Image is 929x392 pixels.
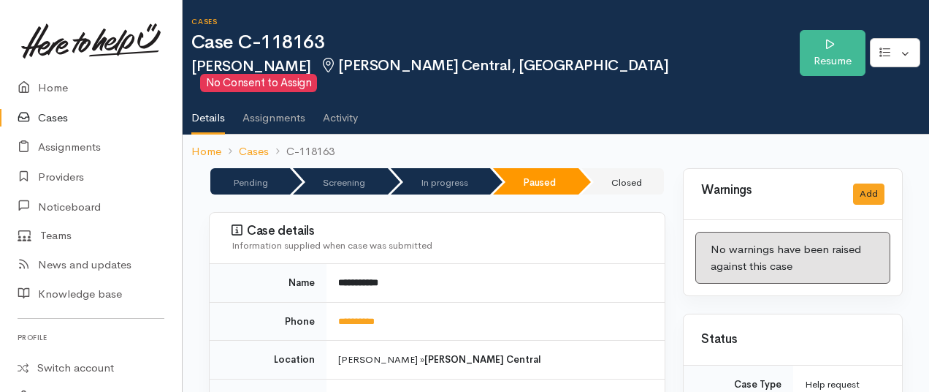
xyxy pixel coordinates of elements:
[323,92,358,133] a: Activity
[320,56,669,75] span: [PERSON_NAME] Central, [GEOGRAPHIC_DATA]
[191,58,800,93] h2: [PERSON_NAME]
[210,341,326,380] td: Location
[232,224,647,238] h3: Case details
[701,184,836,197] h3: Warnings
[493,168,578,195] li: Paused
[424,353,541,366] b: [PERSON_NAME] Central
[293,168,387,195] li: Screening
[338,353,541,366] span: [PERSON_NAME] »
[191,32,800,53] h1: Case C-118163
[800,30,865,76] a: Resume
[210,168,290,195] li: Pending
[581,168,664,195] li: Closed
[210,264,326,302] td: Name
[232,238,647,253] div: Information supplied when case was submitted
[18,328,164,347] h6: Profile
[183,135,929,169] nav: breadcrumb
[701,333,884,347] h3: Status
[242,92,305,133] a: Assignments
[853,184,884,205] button: Add
[695,232,890,284] div: No warnings have been raised against this case
[239,143,269,160] a: Cases
[191,92,225,135] a: Details
[269,143,334,160] li: C-118163
[391,168,490,195] li: In progress
[191,18,800,26] h6: Cases
[210,302,326,341] td: Phone
[191,143,221,160] a: Home
[200,74,317,92] span: No Consent to Assign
